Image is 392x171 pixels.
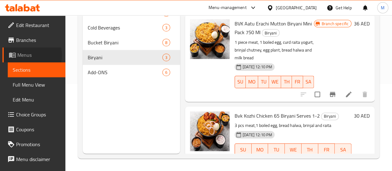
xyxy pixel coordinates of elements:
[88,39,162,46] span: Bucket Biryani
[321,113,339,120] div: Biryani
[2,33,65,47] a: Branches
[306,77,311,86] span: SA
[235,122,351,129] p: 3 pcs meat,1 boiled egg, bread halwa, brinjal and raita
[16,36,60,44] span: Branches
[240,132,275,138] span: [DATE] 12:10 PM
[8,77,65,92] a: Full Menu View
[88,24,162,31] span: Cold Beverages
[321,113,338,120] span: Biryani
[319,21,351,27] span: Branch specific
[2,18,65,33] a: Edit Restaurant
[2,107,65,122] a: Choice Groups
[235,143,252,156] button: SU
[162,54,170,61] div: items
[190,19,230,59] img: BVK Aatu Erachi Mutton Biryani Mini Pack 750 Ml
[271,77,279,86] span: WE
[281,76,292,88] button: TH
[83,65,180,80] div: Add-ONS6
[335,143,351,156] button: SA
[13,66,60,74] span: Sections
[268,143,285,156] button: TU
[235,111,320,120] span: Bvk Kozhi Chicken 65 Biryani Serves 1-2
[190,111,230,151] img: Bvk Kozhi Chicken 65 Biryani Serves 1-2
[271,145,282,154] span: TU
[163,55,170,61] span: 3
[304,145,316,154] span: TH
[237,145,249,154] span: SU
[237,77,243,86] span: SU
[2,47,65,62] a: Menus
[262,29,280,37] div: Biryani
[235,19,312,37] span: BVK Aatu Erachi Mutton Biryani Mini Pack 750 Ml
[248,77,256,86] span: MO
[261,77,266,86] span: TU
[16,111,60,118] span: Choice Groups
[287,145,299,154] span: WE
[262,29,279,37] span: Biryani
[258,76,269,88] button: TU
[285,143,302,156] button: WE
[357,87,372,102] button: delete
[318,143,335,156] button: FR
[381,4,385,11] span: M
[240,64,275,70] span: [DATE] 12:10 PM
[163,40,170,46] span: 8
[13,96,60,103] span: Edit Menu
[276,4,317,11] div: [GEOGRAPHIC_DATA]
[235,38,314,62] p: 1 piece meat, 1 boiled egg, curd raita yogurt, brinjal chutney, egg plant, bread halwa and milk b...
[2,152,65,167] a: Menu disclaimer
[284,77,289,86] span: TH
[83,3,180,82] nav: Menu sections
[16,126,60,133] span: Coupons
[321,145,333,154] span: FR
[162,39,170,46] div: items
[88,54,162,61] span: Biryani
[2,137,65,152] a: Promotions
[354,111,370,120] h6: 30 AED
[292,76,303,88] button: FR
[269,76,281,88] button: WE
[16,155,60,163] span: Menu disclaimer
[325,87,340,102] button: Branch-specific-item
[83,35,180,50] div: Bucket Biryani8
[163,70,170,75] span: 6
[2,122,65,137] a: Coupons
[16,21,60,29] span: Edit Restaurant
[252,143,268,156] button: MO
[83,50,180,65] div: Biryani3
[162,69,170,76] div: items
[246,76,258,88] button: MO
[311,88,324,101] span: Select to update
[337,145,349,154] span: SA
[17,51,60,59] span: Menus
[302,143,318,156] button: TH
[354,19,370,28] h6: 36 AED
[163,25,170,31] span: 3
[16,141,60,148] span: Promotions
[83,20,180,35] div: Cold Beverages3
[209,4,247,11] div: Menu-management
[345,91,352,98] a: Edit menu item
[88,69,162,76] span: Add-ONS
[235,76,246,88] button: SU
[13,81,60,88] span: Full Menu View
[8,92,65,107] a: Edit Menu
[254,145,266,154] span: MO
[162,24,170,31] div: items
[303,76,314,88] button: SA
[294,77,300,86] span: FR
[8,62,65,77] a: Sections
